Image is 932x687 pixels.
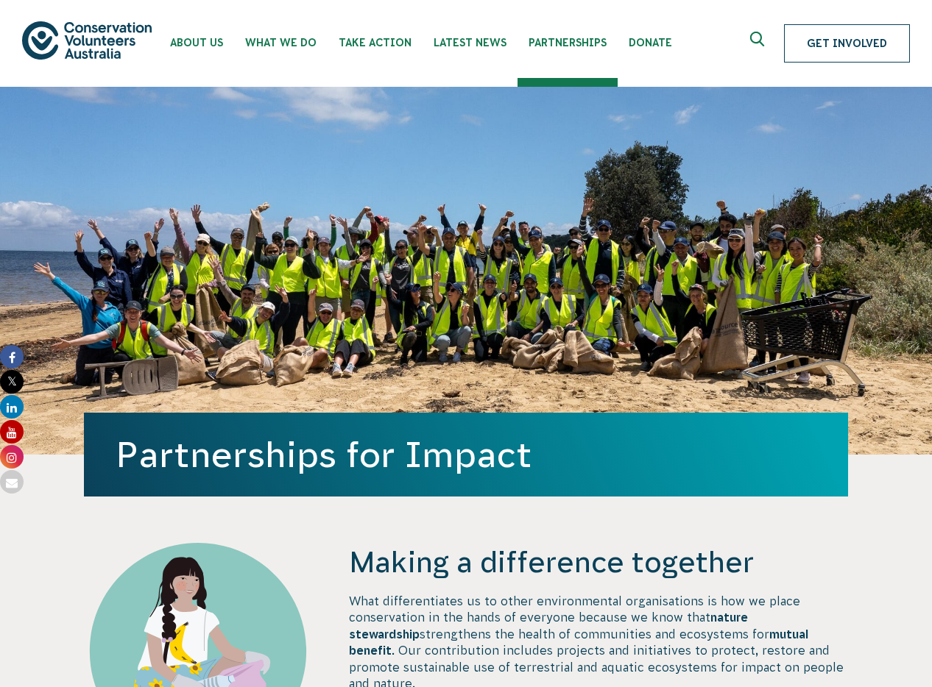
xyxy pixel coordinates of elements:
[349,611,748,640] strong: nature stewardship
[784,24,910,63] a: Get Involved
[434,37,506,49] span: Latest News
[245,37,317,49] span: What We Do
[349,543,848,581] h4: Making a difference together
[529,37,607,49] span: Partnerships
[741,26,777,61] button: Expand search box Close search box
[116,435,816,474] h1: Partnerships for Impact
[170,37,223,49] span: About Us
[22,21,152,59] img: logo.svg
[339,37,412,49] span: Take Action
[629,37,672,49] span: Donate
[750,32,769,55] span: Expand search box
